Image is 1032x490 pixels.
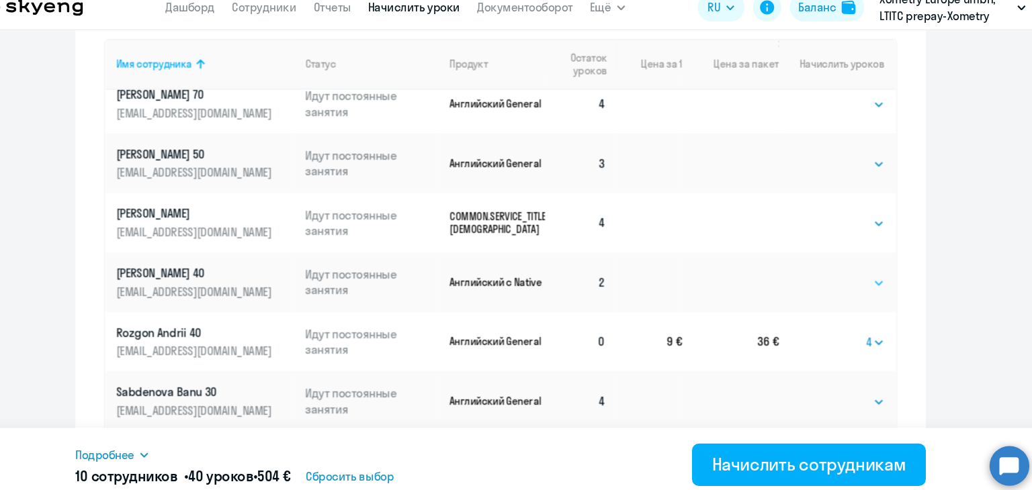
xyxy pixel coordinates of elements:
[152,283,302,298] p: [EMAIL_ADDRESS][DOMAIN_NAME]
[331,69,458,81] div: Статус
[558,254,627,310] td: 2
[152,340,302,354] p: [EMAIL_ADDRESS][DOMAIN_NAME]
[331,324,458,353] p: Идут постоянные занятия
[113,438,169,454] span: Подробнее
[569,63,627,87] div: Остаток уроков
[152,170,302,185] p: [EMAIL_ADDRESS][DOMAIN_NAME]
[689,51,780,99] th: Цена за пакет
[468,69,504,81] div: Продукт
[390,15,478,28] a: Начислить уроки
[152,227,302,242] p: [EMAIL_ADDRESS][DOMAIN_NAME]
[152,69,320,81] div: Имя сотрудника
[558,197,627,254] td: 4
[331,267,458,297] p: Идут постоянные занятия
[627,51,689,99] th: Цена за 1
[790,8,861,35] button: Балансbalance
[152,266,320,298] a: [PERSON_NAME] 40[EMAIL_ADDRESS][DOMAIN_NAME]
[601,8,634,35] button: Ещё
[703,8,747,35] button: RU
[697,435,919,475] button: Начислить сотрудникам
[468,276,558,288] p: Английский с Native
[468,213,558,238] p: COMMON.SERVICE_TITLE.LONG.[DEMOGRAPHIC_DATA]
[152,114,302,129] p: [EMAIL_ADDRESS][DOMAIN_NAME]
[780,51,891,99] th: Начислить уроков
[331,69,360,81] div: Статус
[627,310,689,366] td: 9 €
[558,310,627,366] td: 0
[569,63,617,87] span: Остаток уроков
[331,380,458,409] p: Идут постоянные занятия
[839,15,853,28] img: balance
[689,310,780,366] td: 36 €
[152,209,302,224] p: [PERSON_NAME]
[152,396,302,411] p: [EMAIL_ADDRESS][DOMAIN_NAME]
[468,107,558,119] p: Английский General
[331,211,458,240] p: Идут постоянные занятия
[468,163,558,175] p: Английский General
[152,153,302,168] p: [PERSON_NAME] 50
[152,379,302,393] p: Sabdenova Banu 30
[331,154,458,184] p: Идут постоянные занятия
[152,322,320,354] a: Rozgon Andrii 40[EMAIL_ADDRESS][DOMAIN_NAME]
[468,332,558,344] p: Английский General
[494,15,585,28] a: Документооборот
[220,457,282,474] span: 40 уроков
[198,15,245,28] a: Дашборд
[152,379,320,411] a: Sabdenova Banu 30[EMAIL_ADDRESS][DOMAIN_NAME]
[152,97,302,111] p: [PERSON_NAME] 70
[331,458,415,474] span: Сбросить выбор
[716,444,900,465] div: Начислить сотрудникам
[558,141,627,197] td: 3
[152,153,320,185] a: [PERSON_NAME] 50[EMAIL_ADDRESS][DOMAIN_NAME]
[152,209,320,242] a: [PERSON_NAME][EMAIL_ADDRESS][DOMAIN_NAME]
[152,266,302,281] p: [PERSON_NAME] 40
[869,5,1021,38] button: Xometry Europe GmbH, LTITC prepay-Xometry Europe GmbH_Основной
[558,85,627,141] td: 4
[113,456,316,475] h5: 10 сотрудников • •
[558,366,627,423] td: 4
[331,98,458,128] p: Идут постоянные занятия
[261,15,322,28] a: Сотрудники
[468,69,558,81] div: Продукт
[286,457,316,474] span: 504 €
[798,13,834,30] div: Баланс
[339,15,374,28] a: Отчеты
[712,13,724,30] span: RU
[152,322,302,337] p: Rozgon Andrii 40
[152,97,320,129] a: [PERSON_NAME] 70[EMAIL_ADDRESS][DOMAIN_NAME]
[875,5,1000,38] p: Xometry Europe GmbH, LTITC prepay-Xometry Europe GmbH_Основной
[468,389,558,401] p: Английский General
[152,69,224,81] div: Имя сотрудника
[601,13,621,30] span: Ещё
